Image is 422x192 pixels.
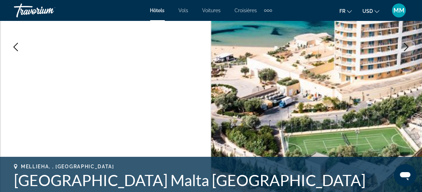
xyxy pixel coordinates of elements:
a: Voitures [202,8,221,13]
span: MM [393,7,405,14]
span: fr [339,8,345,14]
button: User Menu [390,3,408,18]
button: Extra navigation items [264,5,272,16]
button: Previous image [7,38,24,56]
button: Next image [398,38,415,56]
a: Vols [179,8,189,13]
iframe: Bouton de lancement de la fenêtre de messagerie [394,164,416,186]
a: Croisières [235,8,257,13]
span: Mellieha, , [GEOGRAPHIC_DATA] [21,164,114,169]
h1: [GEOGRAPHIC_DATA] Malta [GEOGRAPHIC_DATA] [14,171,408,189]
button: Change language [339,6,352,16]
a: Hôtels [150,8,165,13]
button: Change currency [362,6,379,16]
span: USD [362,8,373,14]
a: Travorium [14,1,84,20]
